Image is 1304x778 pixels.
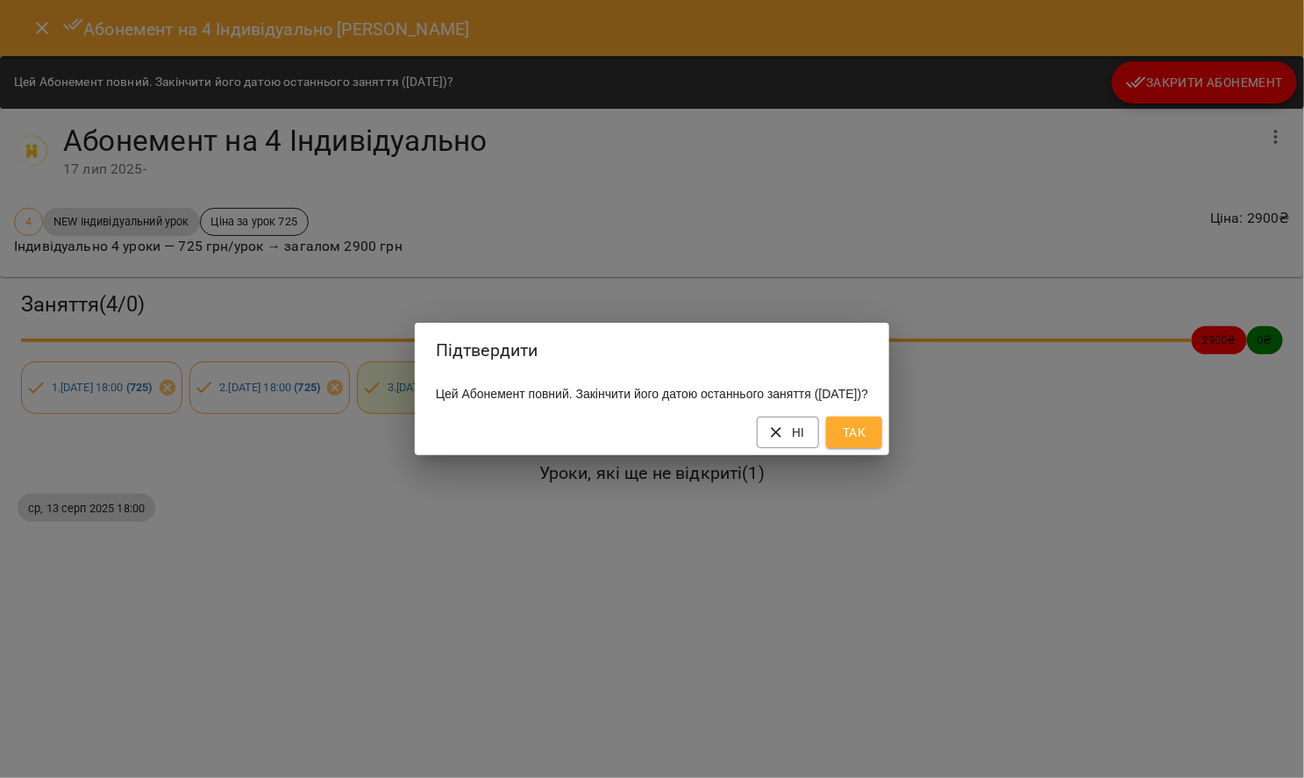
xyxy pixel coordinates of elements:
div: Цей Абонемент повний. Закінчити його датою останнього заняття ([DATE])? [415,378,889,410]
button: Ні [757,417,819,448]
h2: Підтвердити [436,337,868,364]
button: Так [826,417,882,448]
span: Ні [771,422,805,443]
span: Так [840,422,868,443]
